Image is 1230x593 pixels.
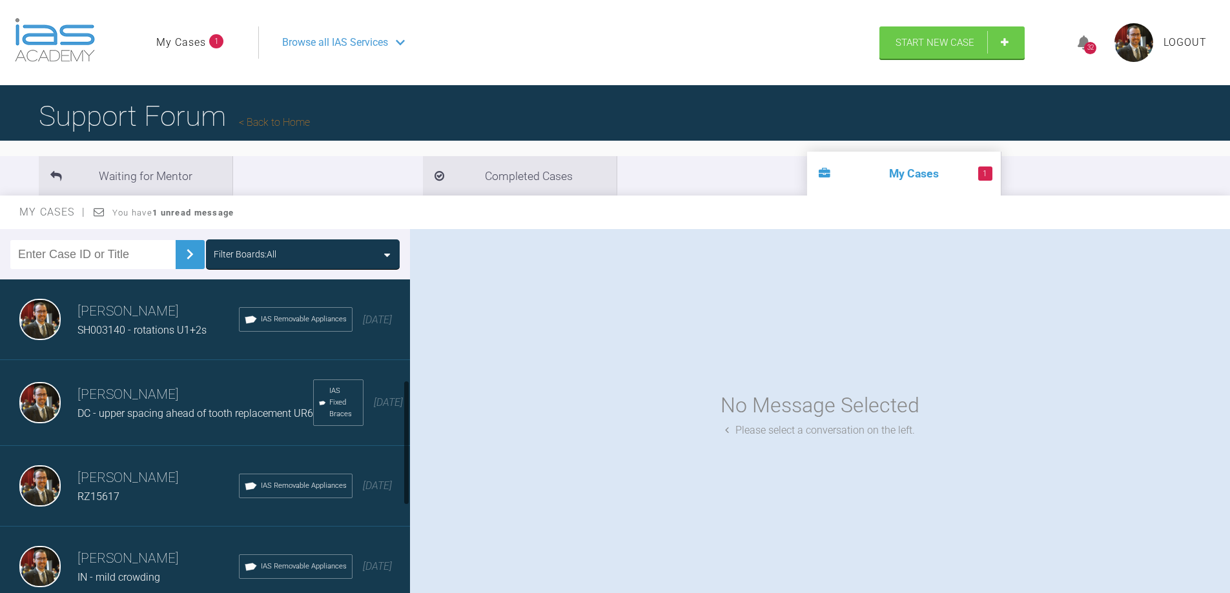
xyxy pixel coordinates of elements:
span: 1 [978,166,992,181]
h3: [PERSON_NAME] [77,548,239,570]
span: IAS Removable Appliances [261,561,347,572]
img: logo-light.3e3ef733.png [15,18,95,62]
span: You have [112,208,234,217]
li: Completed Cases [423,156,617,196]
input: Enter Case ID or Title [10,240,176,269]
img: Jake O'Connell [19,465,61,507]
span: [DATE] [363,314,392,326]
img: Jake O'Connell [19,299,61,340]
li: My Cases [807,152,1001,196]
span: DC - upper spacing ahead of tooth replacement UR6 [77,407,313,419]
span: [DATE] [363,479,392,492]
img: Jake O'Connell [19,382,61,423]
h3: [PERSON_NAME] [77,467,239,489]
span: IN - mild crowding [77,571,160,583]
span: IAS Removable Appliances [261,480,347,492]
span: My Cases [19,206,86,218]
h3: [PERSON_NAME] [77,384,313,406]
span: [DATE] [374,396,403,408]
span: IAS Fixed Braces [329,385,358,420]
div: 32 [1084,42,1096,54]
a: Logout [1163,34,1207,51]
a: Back to Home [239,116,310,128]
img: chevronRight.28bd32b0.svg [179,244,200,265]
h3: [PERSON_NAME] [77,301,239,323]
span: [DATE] [363,560,392,572]
a: Start New Case [879,26,1025,59]
div: Filter Boards: All [214,247,276,261]
img: Jake O'Connell [19,546,61,587]
div: Please select a conversation on the left. [725,422,915,439]
div: No Message Selected [721,389,919,422]
li: Waiting for Mentor [39,156,232,196]
img: profile.png [1114,23,1153,62]
a: My Cases [156,34,206,51]
span: Start New Case [896,37,974,48]
strong: 1 unread message [152,208,234,217]
h1: Support Forum [39,94,310,139]
span: IAS Removable Appliances [261,314,347,325]
span: SH003140 - rotations U1+2s [77,324,207,336]
span: Browse all IAS Services [282,34,388,51]
span: 1 [209,34,223,48]
span: RZ15617 [77,490,119,503]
